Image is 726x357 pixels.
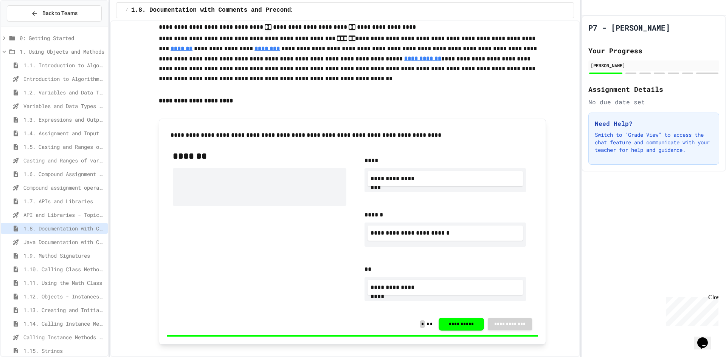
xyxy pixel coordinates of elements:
span: Casting and Ranges of variables - Quiz [23,156,105,164]
span: Variables and Data Types - Quiz [23,102,105,110]
div: [PERSON_NAME] [591,62,717,69]
div: No due date set [588,97,719,107]
h1: P7 - [PERSON_NAME] [588,22,670,33]
span: 1.6. Compound Assignment Operators [23,170,105,178]
p: Switch to "Grade View" to access the chat feature and communicate with your teacher for help and ... [595,131,713,154]
iframe: chat widget [694,327,718,349]
span: 1.4. Assignment and Input [23,129,105,137]
span: / [126,7,128,13]
span: Introduction to Algorithms, Programming, and Compilers [23,75,105,83]
span: Calling Instance Methods - Topic 1.14 [23,333,105,341]
span: Back to Teams [42,9,78,17]
span: 1.7. APIs and Libraries [23,197,105,205]
span: 1.2. Variables and Data Types [23,88,105,96]
h2: Assignment Details [588,84,719,94]
span: 1.12. Objects - Instances of Classes [23,292,105,300]
span: 1.15. Strings [23,347,105,355]
span: 0: Getting Started [20,34,105,42]
span: Java Documentation with Comments - Topic 1.8 [23,238,105,246]
h3: Need Help? [595,119,713,128]
span: 1.5. Casting and Ranges of Values [23,143,105,151]
span: 1.1. Introduction to Algorithms, Programming, and Compilers [23,61,105,69]
span: 1.3. Expressions and Output [New] [23,116,105,124]
span: 1.13. Creating and Initializing Objects: Constructors [23,306,105,314]
span: 1.8. Documentation with Comments and Preconditions [131,6,313,15]
span: 1.8. Documentation with Comments and Preconditions [23,224,105,232]
span: 1. Using Objects and Methods [20,48,105,56]
h2: Your Progress [588,45,719,56]
span: 1.11. Using the Math Class [23,279,105,287]
span: 1.9. Method Signatures [23,252,105,260]
span: API and Libraries - Topic 1.7 [23,211,105,219]
div: Chat with us now!Close [3,3,52,48]
iframe: chat widget [663,294,718,326]
span: 1.10. Calling Class Methods [23,265,105,273]
span: Compound assignment operators - Quiz [23,184,105,192]
span: 1.14. Calling Instance Methods [23,320,105,328]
